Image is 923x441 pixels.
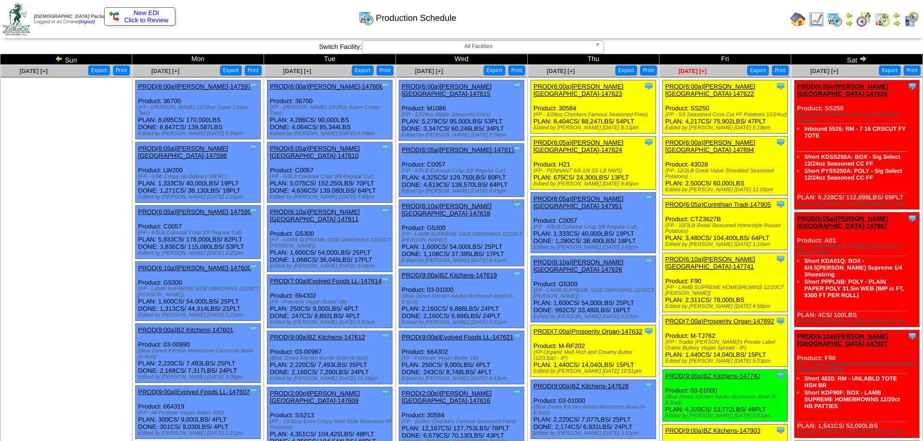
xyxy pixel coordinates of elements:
img: Tooltip [907,213,917,223]
a: PROD(9:00a)BZ Kitchens-147628 [533,382,629,390]
div: (FP - 6/5LB Colossal Crisp 3/8 Regular Cut) [402,168,524,174]
img: Tooltip [249,325,258,335]
div: Product: C0057 PLAN: 4,325CS / 129,750LBS / 60PLT DONE: 4,619CS / 138,570LBS / 64PLT [399,144,524,197]
img: Tooltip [380,388,390,398]
div: Edited by [PERSON_NAME] [DATE] 9:45pm [402,188,524,194]
div: Product: SS250 PLAN: 4,217CS / 75,902LBS / 47PLT [663,80,788,134]
td: Sun [0,54,132,65]
img: Tooltip [380,143,390,153]
td: Sat [791,54,923,65]
img: arrowleft.gif [55,55,63,62]
img: arrowleft.gif [893,12,901,19]
a: [DATE] [+] [283,68,311,75]
a: PROD(6:05a)[PERSON_NAME][GEOGRAPHIC_DATA]-147807 [797,215,889,229]
img: ediSmall.gif [110,12,119,21]
a: Short KDF90F: BOX - LAMB SUPREME HOMEBROWNS 12/20ct HB PATTIES [804,389,900,410]
div: (FP-Organic Melt Rich and Creamy Butter (12/13oz) - IP) [533,350,656,361]
img: Tooltip [776,316,785,326]
img: Tooltip [907,81,917,91]
div: (FP - 12/32oz Extra Crispy Rest Style Seasoned FF Potatoes) [270,419,392,430]
a: Short KDA01Q: BOX - 6/4.5[PERSON_NAME] Supreme 1/4 Shoestring [804,258,902,278]
img: calendarprod.gif [359,10,374,26]
a: PROD(7:00a)Evolved Foods LL-147614 [270,277,382,285]
div: (FP - LAMB SUPREME SIDE OBROWNS 12/20CT [PERSON_NAME]) [270,237,392,249]
span: [DATE] [+] [19,68,47,75]
button: Print [113,65,130,76]
a: PROD(6:05a)Corinthian Tradi-147905 [665,201,771,208]
img: Tooltip [249,143,258,153]
a: PROD(6:00a)[PERSON_NAME][GEOGRAPHIC_DATA]-147615 [402,83,492,97]
img: line_graph.gif [809,12,824,27]
div: Product: F90 PLAN: 2,311CS / 78,000LBS [663,253,788,312]
img: arrowright.gif [859,55,867,62]
div: Product: 664319 PLAN: 300CS / 9,000LBS / 4PLT DONE: 301CS / 9,030LBS / 4PLT [136,386,261,439]
div: Product: 03-01000 PLAN: 4,320CS / 13,772LBS / 48PLT [663,370,788,422]
div: (FP - SS Seasoned Criss Cut FF Potatoes 12/24oz) [665,112,787,118]
a: PROD(6:10a)[PERSON_NAME][GEOGRAPHIC_DATA]-147626 [533,259,624,273]
a: PROD(6:10a)[PERSON_NAME][GEOGRAPHIC_DATA]-147611 [270,208,360,223]
a: PROD(6:00a)[PERSON_NAME]-147597 [138,83,251,90]
div: (FP - LAMB SUPREME SIDE OBROWNS 12/20CT [PERSON_NAME]) [402,231,524,243]
div: Edited by [PERSON_NAME] [DATE] 2:21pm [138,430,260,436]
img: Tooltip [776,81,785,91]
img: calendarinout.gif [875,12,890,27]
button: Print [376,65,393,76]
div: (FP - 6/5lb Crispy on Delivery 3/8 RC) [138,174,260,180]
div: (FP - 10/3LB Retail Seasoned Homestyle Russet Potatoes) [665,223,787,234]
div: (FP- 12/2LB Great Value Shredded Seasoned Potatoes) [665,168,787,180]
div: Edited by [PERSON_NAME] [DATE] 10:16pm [270,376,392,381]
span: [DATE] [+] [678,68,706,75]
div: Edited by [PERSON_NAME] [DATE] 5:03pm [665,358,787,364]
div: Product: 36700 PLAN: 8,095CS / 170,000LBS DONE: 6,647CS / 139,587LBS [136,80,261,139]
span: [DATE] [+] [415,68,443,75]
a: PROD(7:00a)Prosperity Organ-147892 [665,318,774,325]
img: calendarblend.gif [856,12,872,27]
div: (FP - Premium Vegan Butter 1lb) [270,299,392,305]
div: Edited by [PERSON_NAME] [DATE] 3:15pm [533,430,656,436]
div: Product: C0057 PLAN: 5,933CS / 178,000LBS / 82PLT DONE: 3,836CS / 115,080LBS / 53PLT [136,206,261,259]
div: Edited by [PERSON_NAME] [DATE] 2:21pm [138,250,260,256]
div: (Blue Zones Kitchen Minestrone Casserole Bowl (6-9oz)) [138,348,260,360]
img: calendarprod.gif [827,12,843,27]
td: Mon [132,54,264,65]
div: Product: 03-01000 PLAN: 2,160CS / 6,886LBS / 24PLT DONE: 2,160CS / 6,886LBS / 24PLT [399,269,524,328]
div: Product: LW200 PLAN: 1,333CS / 40,000LBS / 19PLT DONE: 1,271CS / 38,130LBS / 18PLT [136,142,261,203]
div: (FP - LAMB SUPREME HOMEBROWNS 12/20CT [PERSON_NAME]) [797,362,919,373]
span: All Facilities [366,41,591,52]
img: Tooltip [644,257,654,267]
img: arrowleft.gif [845,12,853,19]
img: Tooltip [512,332,522,342]
div: (FP - All Purpose Vegan Butter 30lb) [138,410,260,416]
span: [DEMOGRAPHIC_DATA] Packaging [34,14,115,19]
div: (FP - SS Seasoned Criss Cut FF Potatoes 12/24oz) [797,112,919,123]
button: Export [879,65,901,76]
div: Product: G5300 PLAN: 1,600CS / 54,000LBS / 25PLT DONE: 1,068CS / 36,045LBS / 17PLT [267,206,392,272]
a: PROD(6:00a)[PERSON_NAME][GEOGRAPHIC_DATA]-147894 [665,139,755,153]
div: (Blue Zones Kitchen Adobo Mushroom Bowl (6-8.5oz)) [402,293,524,305]
div: Edited by [PERSON_NAME] [DATE] 11:05pm [665,187,787,193]
a: PROD(2:00p)[PERSON_NAME][GEOGRAPHIC_DATA]-147609 [270,390,360,404]
div: Edited by [PERSON_NAME] [DATE] 2:42pm [797,429,919,435]
div: (FP - LAMB SUPREME HOMEBROWNS 12/20CT [PERSON_NAME]) [665,285,787,296]
button: Export [352,65,374,76]
img: Tooltip [249,207,258,216]
div: Edited by [PERSON_NAME] [DATE] 1:10am [665,242,787,247]
a: [DATE] [+] [810,68,838,75]
div: Edited by [PERSON_NAME] [DATE] 9:47pm [270,319,392,325]
div: (FP - [PERSON_NAME] 12/28oz Super Crispy Tots) [138,105,260,116]
div: (FP - 6/5LB Colossal Crisp 3/8 Regular Cut) [533,224,656,230]
a: PROD(6:05a)[PERSON_NAME][GEOGRAPHIC_DATA]-147624 [533,139,624,153]
div: Product: 03-01000 PLAN: 2,220CS / 7,077LBS / 25PLT DONE: 2,174CS / 6,931LBS / 24PLT [531,380,656,439]
img: Tooltip [380,332,390,342]
button: Print [245,65,262,76]
a: PROD(7:00a)Prosperity Organ-147632 [533,328,642,335]
a: PROD(9:00a)BZ Kitchens-147612 [270,334,365,341]
a: PROD(9:00a)BZ Kitchens-147903 [665,427,761,434]
div: Edited by [PERSON_NAME] [DATE] 5:18pm [665,125,787,131]
img: Tooltip [776,137,785,147]
img: calendarcustomer.gif [904,12,919,27]
a: PROD(6:05a)[PERSON_NAME][GEOGRAPHIC_DATA]-147951 [533,195,624,210]
div: Edited by [PERSON_NAME] [DATE] 6:56pm [402,132,524,138]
